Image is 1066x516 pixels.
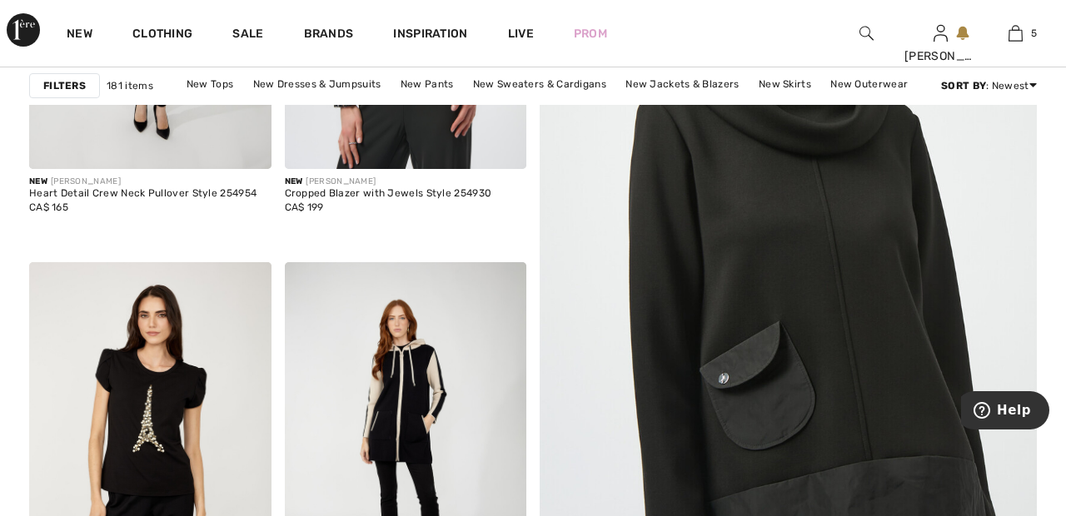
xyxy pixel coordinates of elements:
[961,391,1049,433] iframe: Opens a widget where you can find more information
[285,201,324,213] span: CA$ 199
[232,27,263,44] a: Sale
[465,73,615,95] a: New Sweaters & Cardigans
[1009,23,1023,43] img: My Bag
[245,73,390,95] a: New Dresses & Jumpsuits
[979,23,1052,43] a: 5
[29,188,257,200] div: Heart Detail Crew Neck Pullover Style 254954
[393,27,467,44] span: Inspiration
[574,25,607,42] a: Prom
[178,73,242,95] a: New Tops
[7,13,40,47] img: 1ère Avenue
[29,201,68,213] span: CA$ 165
[285,188,492,200] div: Cropped Blazer with Jewels Style 254930
[508,25,534,42] a: Live
[822,73,916,95] a: New Outerwear
[934,23,948,43] img: My Info
[285,176,303,186] span: New
[29,176,47,186] span: New
[904,47,978,65] div: [PERSON_NAME]
[132,27,192,44] a: Clothing
[750,73,819,95] a: New Skirts
[285,176,492,188] div: [PERSON_NAME]
[934,25,948,41] a: Sign In
[1031,26,1037,41] span: 5
[617,73,747,95] a: New Jackets & Blazers
[43,78,86,93] strong: Filters
[859,23,874,43] img: search the website
[29,176,257,188] div: [PERSON_NAME]
[107,78,153,93] span: 181 items
[67,27,92,44] a: New
[941,78,1037,93] div: : Newest
[392,73,462,95] a: New Pants
[304,27,354,44] a: Brands
[941,80,986,92] strong: Sort By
